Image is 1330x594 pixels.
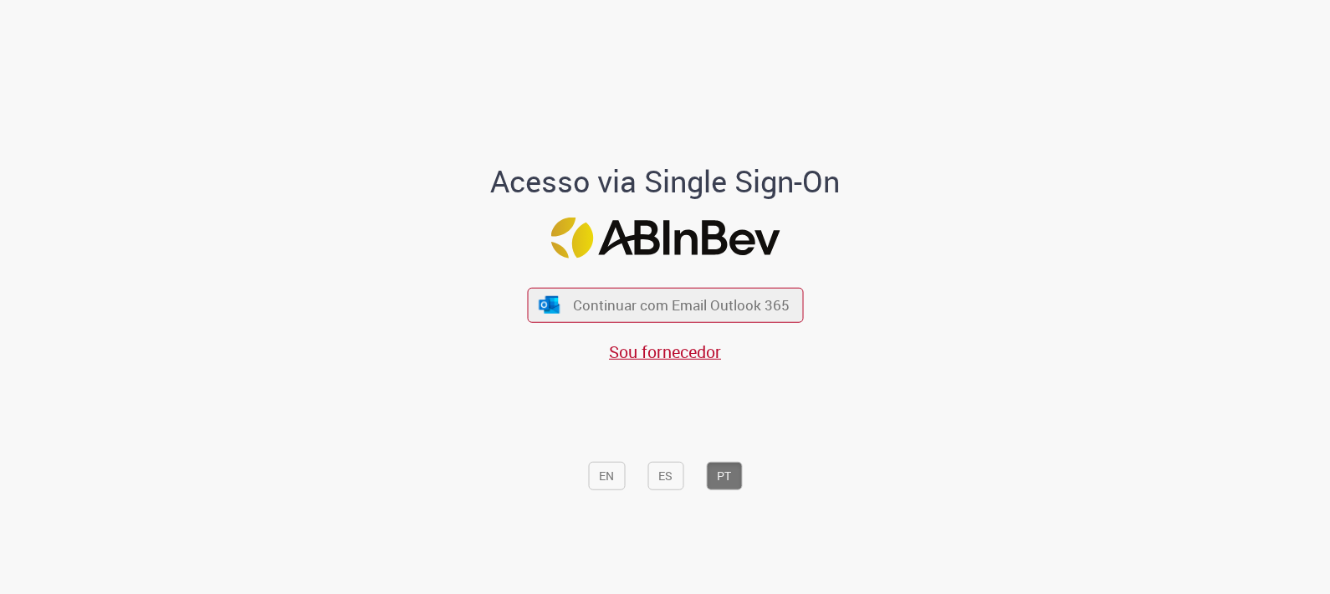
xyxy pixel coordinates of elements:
[647,462,683,490] button: ES
[433,164,898,197] h1: Acesso via Single Sign-On
[550,218,780,259] img: Logo ABInBev
[538,296,561,314] img: ícone Azure/Microsoft 360
[588,462,625,490] button: EN
[706,462,742,490] button: PT
[527,288,803,322] button: ícone Azure/Microsoft 360 Continuar com Email Outlook 365
[609,340,721,362] a: Sou fornecedor
[573,295,790,315] span: Continuar com Email Outlook 365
